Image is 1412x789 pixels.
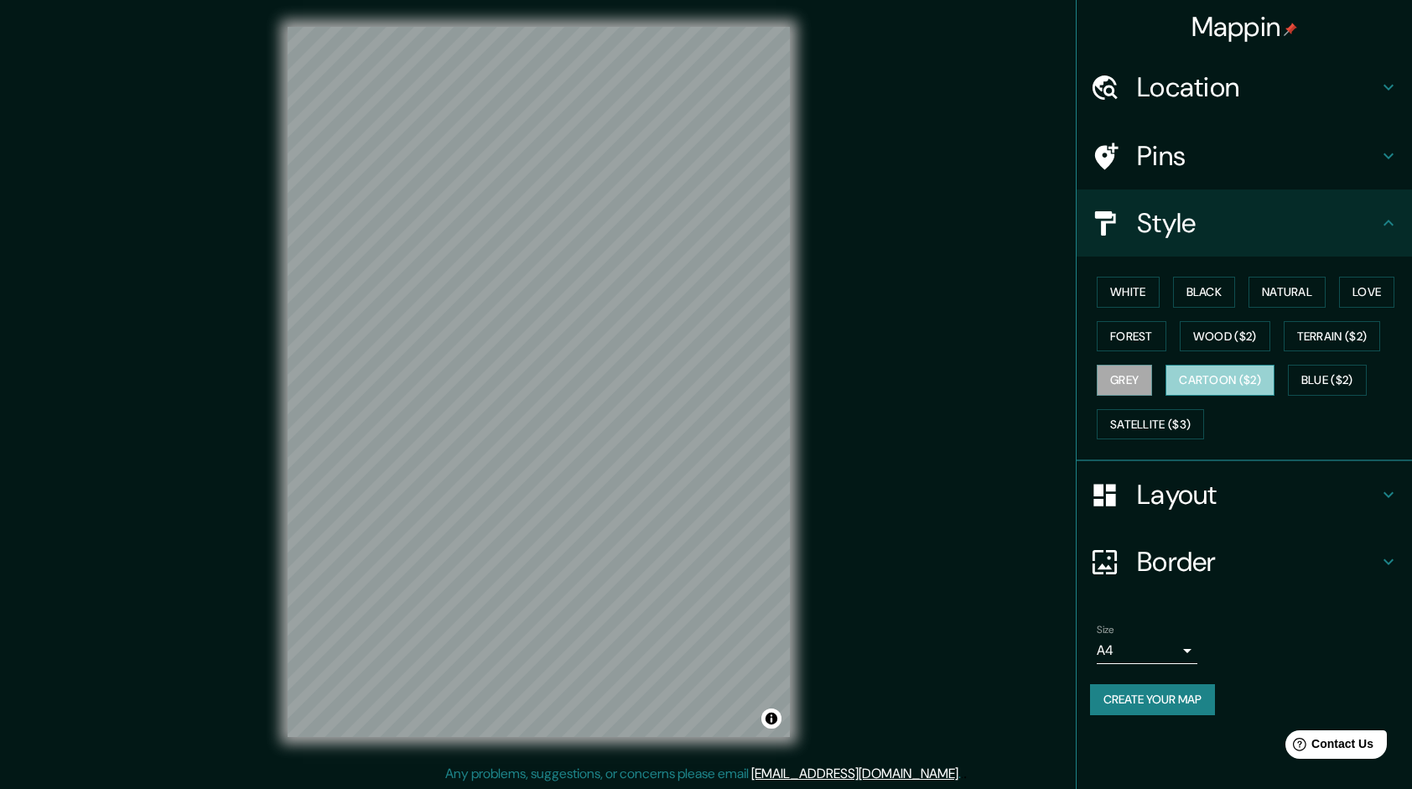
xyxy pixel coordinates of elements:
[1137,206,1378,240] h4: Style
[1097,321,1166,352] button: Forest
[1339,277,1394,308] button: Love
[1097,637,1197,664] div: A4
[1097,409,1204,440] button: Satellite ($3)
[1077,461,1412,528] div: Layout
[1097,277,1160,308] button: White
[1165,365,1274,396] button: Cartoon ($2)
[1137,70,1378,104] h4: Location
[1077,122,1412,189] div: Pins
[1263,724,1394,771] iframe: Help widget launcher
[1137,478,1378,511] h4: Layout
[1097,365,1152,396] button: Grey
[288,27,790,737] canvas: Map
[1180,321,1270,352] button: Wood ($2)
[1077,528,1412,595] div: Border
[963,764,967,784] div: .
[1090,684,1215,715] button: Create your map
[445,764,961,784] p: Any problems, suggestions, or concerns please email .
[1284,321,1381,352] button: Terrain ($2)
[1077,54,1412,121] div: Location
[1248,277,1326,308] button: Natural
[1077,189,1412,257] div: Style
[1288,365,1367,396] button: Blue ($2)
[751,765,958,782] a: [EMAIL_ADDRESS][DOMAIN_NAME]
[1137,545,1378,579] h4: Border
[1173,277,1236,308] button: Black
[1191,10,1298,44] h4: Mappin
[1097,623,1114,637] label: Size
[761,709,781,729] button: Toggle attribution
[961,764,963,784] div: .
[1284,23,1297,36] img: pin-icon.png
[1137,139,1378,173] h4: Pins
